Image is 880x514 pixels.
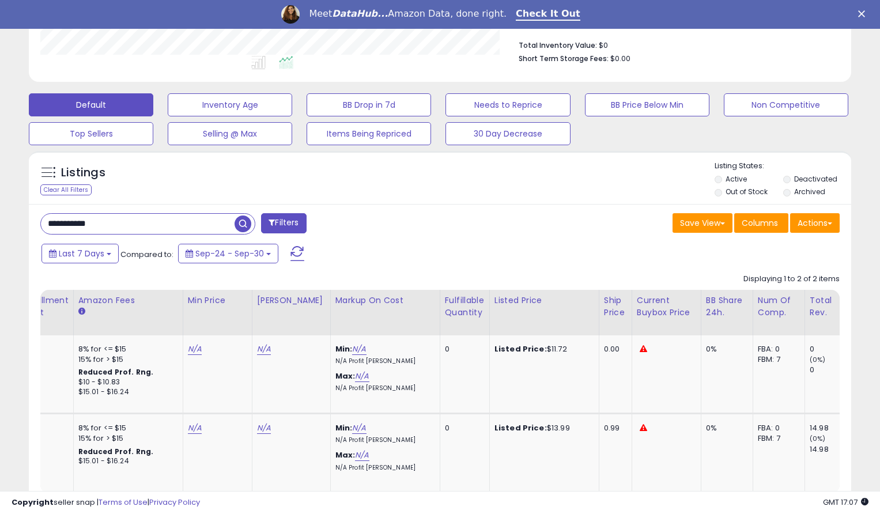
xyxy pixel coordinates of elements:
[355,371,369,382] a: N/A
[78,354,174,365] div: 15% for > $15
[261,213,306,233] button: Filters
[715,161,851,172] p: Listing States:
[330,290,440,335] th: The percentage added to the cost of goods (COGS) that forms the calculator for Min & Max prices.
[257,294,326,307] div: [PERSON_NAME]
[309,8,507,20] div: Meet Amazon Data, done right.
[29,122,153,145] button: Top Sellers
[610,53,630,64] span: $0.00
[352,343,366,355] a: N/A
[519,37,831,51] li: $0
[41,244,119,263] button: Last 7 Days
[78,423,174,433] div: 8% for <= $15
[519,54,609,63] b: Short Term Storage Fees:
[810,294,852,319] div: Total Rev.
[78,456,174,466] div: $15.01 - $16.24
[823,497,868,508] span: 2025-10-9 17:07 GMT
[445,423,481,433] div: 0
[516,8,580,21] a: Check It Out
[78,377,174,387] div: $10 - $10.83
[352,422,366,434] a: N/A
[178,244,278,263] button: Sep-24 - Sep-30
[445,294,485,319] div: Fulfillable Quantity
[335,294,435,307] div: Markup on Cost
[335,371,356,381] b: Max:
[790,213,840,233] button: Actions
[59,248,104,259] span: Last 7 Days
[726,174,747,184] label: Active
[335,422,353,433] b: Min:
[168,122,292,145] button: Selling @ Max
[257,422,271,434] a: N/A
[519,40,597,50] b: Total Inventory Value:
[188,422,202,434] a: N/A
[78,344,174,354] div: 8% for <= $15
[12,497,54,508] strong: Copyright
[726,187,768,196] label: Out of Stock
[332,8,388,19] i: DataHub...
[494,294,594,307] div: Listed Price
[673,213,732,233] button: Save View
[604,423,623,433] div: 0.99
[335,449,356,460] b: Max:
[78,433,174,444] div: 15% for > $15
[758,433,796,444] div: FBM: 7
[29,93,153,116] button: Default
[78,294,178,307] div: Amazon Fees
[494,344,590,354] div: $11.72
[706,423,744,433] div: 0%
[149,497,200,508] a: Privacy Policy
[307,122,431,145] button: Items Being Repriced
[758,344,796,354] div: FBA: 0
[637,294,696,319] div: Current Buybox Price
[758,294,800,319] div: Num of Comp.
[188,294,247,307] div: Min Price
[61,165,105,181] h5: Listings
[307,93,431,116] button: BB Drop in 7d
[794,187,825,196] label: Archived
[445,122,570,145] button: 30 Day Decrease
[858,10,870,17] div: Close
[758,423,796,433] div: FBA: 0
[335,436,431,444] p: N/A Profit [PERSON_NAME]
[78,307,85,317] small: Amazon Fees.
[724,93,848,116] button: Non Competitive
[494,422,547,433] b: Listed Price:
[604,294,627,319] div: Ship Price
[78,447,154,456] b: Reduced Prof. Rng.
[445,344,481,354] div: 0
[99,497,148,508] a: Terms of Use
[742,217,778,229] span: Columns
[335,464,431,472] p: N/A Profit [PERSON_NAME]
[188,343,202,355] a: N/A
[706,344,744,354] div: 0%
[257,343,271,355] a: N/A
[810,423,856,433] div: 14.98
[78,387,174,397] div: $15.01 - $16.24
[40,184,92,195] div: Clear All Filters
[445,93,570,116] button: Needs to Reprice
[758,354,796,365] div: FBM: 7
[810,365,856,375] div: 0
[794,174,837,184] label: Deactivated
[335,357,431,365] p: N/A Profit [PERSON_NAME]
[810,434,826,443] small: (0%)
[585,93,709,116] button: BB Price Below Min
[810,355,826,364] small: (0%)
[12,497,200,508] div: seller snap | |
[168,93,292,116] button: Inventory Age
[78,367,154,377] b: Reduced Prof. Rng.
[335,343,353,354] b: Min:
[24,294,69,319] div: Fulfillment Cost
[120,249,173,260] span: Compared to:
[494,343,547,354] b: Listed Price:
[281,5,300,24] img: Profile image for Georgie
[335,384,431,392] p: N/A Profit [PERSON_NAME]
[494,423,590,433] div: $13.99
[810,344,856,354] div: 0
[706,294,748,319] div: BB Share 24h.
[743,274,840,285] div: Displaying 1 to 2 of 2 items
[195,248,264,259] span: Sep-24 - Sep-30
[355,449,369,461] a: N/A
[810,444,856,455] div: 14.98
[734,213,788,233] button: Columns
